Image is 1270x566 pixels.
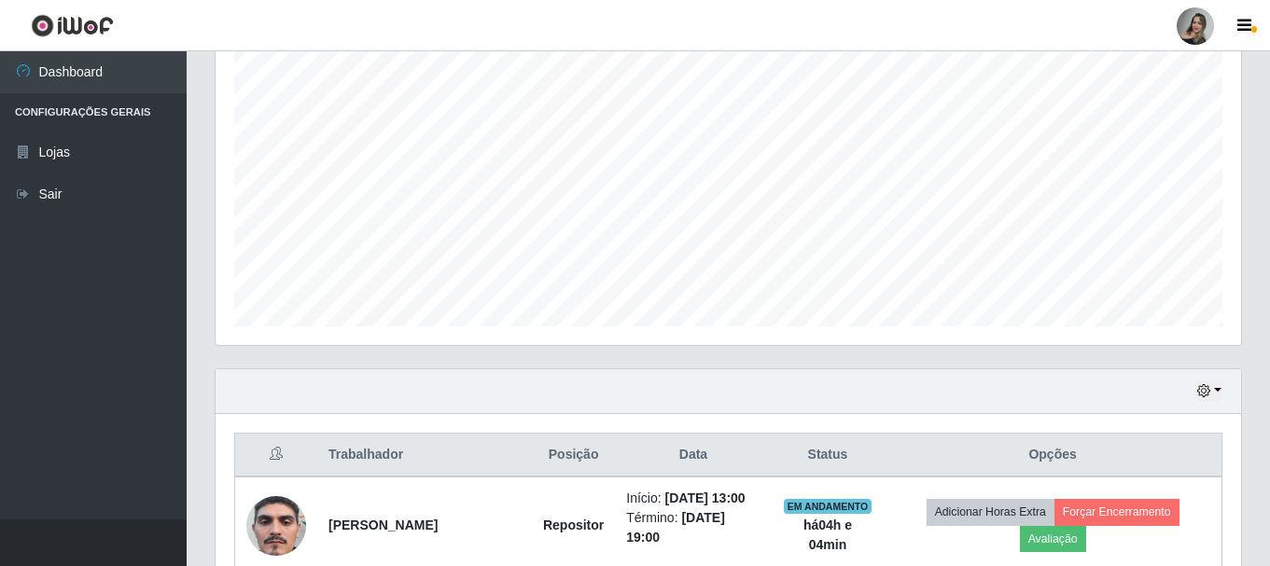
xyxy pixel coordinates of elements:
[543,518,604,532] strong: Repositor
[532,434,615,477] th: Posição
[328,518,438,532] strong: [PERSON_NAME]
[615,434,771,477] th: Data
[803,518,852,552] strong: há 04 h e 04 min
[772,434,884,477] th: Status
[1054,499,1179,525] button: Forçar Encerramento
[884,434,1221,477] th: Opções
[317,434,532,477] th: Trabalhador
[665,490,746,505] time: [DATE] 13:00
[626,489,760,508] li: Início:
[784,499,872,514] span: EM ANDAMENTO
[927,499,1054,525] button: Adicionar Horas Extra
[626,508,760,547] li: Término:
[31,14,114,37] img: CoreUI Logo
[1020,526,1086,552] button: Avaliação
